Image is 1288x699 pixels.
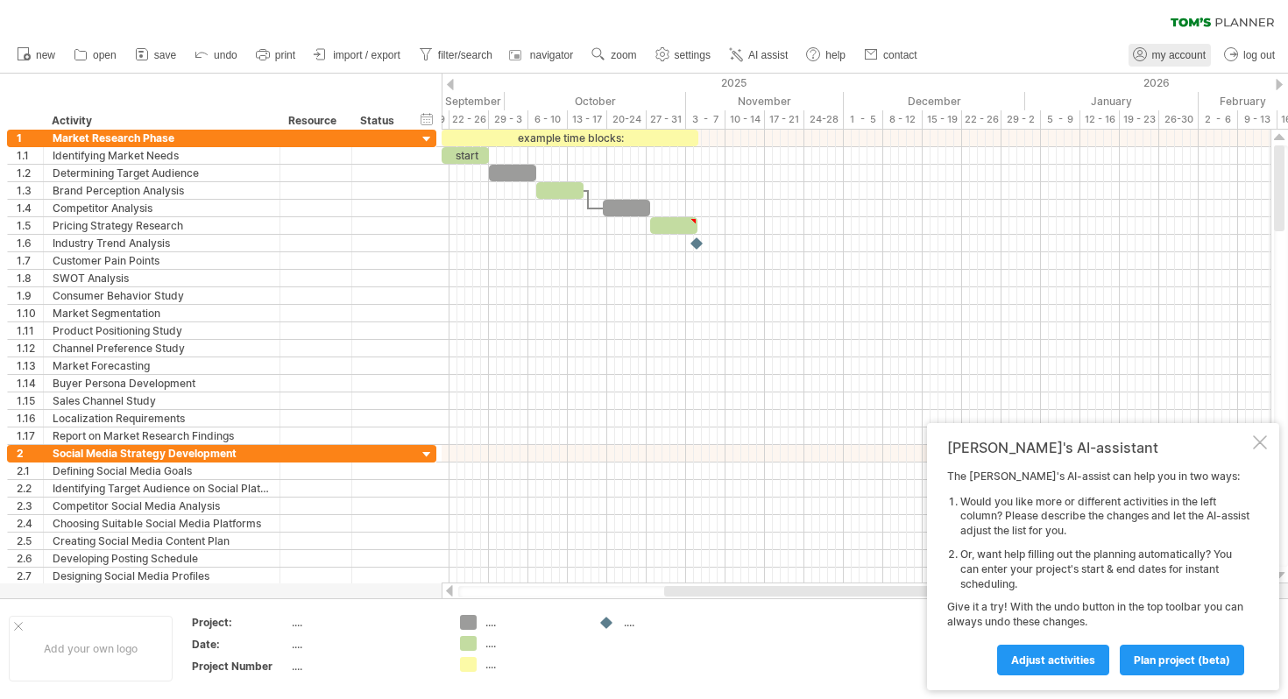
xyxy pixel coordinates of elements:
div: December 2025 [844,92,1025,110]
span: import / export [333,49,400,61]
a: plan project (beta) [1120,645,1244,675]
div: SWOT Analysis [53,270,271,286]
span: undo [214,49,237,61]
div: 1.3 [17,182,43,199]
div: 17 - 21 [765,110,804,129]
div: Determining Target Audience [53,165,271,181]
div: Developing Posting Schedule [53,550,271,567]
div: Resource [288,112,342,130]
div: 2.2 [17,480,43,497]
a: navigator [506,44,578,67]
div: 10 - 14 [725,110,765,129]
div: Market Research Phase [53,130,271,146]
div: .... [292,637,439,652]
div: 1.7 [17,252,43,269]
div: .... [292,615,439,630]
div: November 2025 [686,92,844,110]
div: 15 - 19 [923,110,962,129]
div: 8 - 12 [883,110,923,129]
div: 1.2 [17,165,43,181]
div: 6 - 10 [528,110,568,129]
div: 2.6 [17,550,43,567]
div: [PERSON_NAME]'s AI-assistant [947,439,1249,456]
li: Would you like more or different activities in the left column? Please describe the changes and l... [960,495,1249,539]
a: log out [1220,44,1280,67]
a: undo [190,44,243,67]
div: Status [360,112,399,130]
div: Localization Requirements [53,410,271,427]
span: save [154,49,176,61]
div: 20-24 [607,110,647,129]
a: help [802,44,851,67]
a: settings [651,44,716,67]
div: start [442,147,489,164]
div: .... [485,615,581,630]
a: Adjust activities [997,645,1109,675]
div: 1.10 [17,305,43,321]
div: October 2025 [505,92,686,110]
a: save [131,44,181,67]
div: Designing Social Media Profiles [53,568,271,584]
div: Identifying Market Needs [53,147,271,164]
div: Date: [192,637,288,652]
div: 3 - 7 [686,110,725,129]
div: Competitor Social Media Analysis [53,498,271,514]
div: 2.4 [17,515,43,532]
div: 1.13 [17,357,43,374]
div: Market Forecasting [53,357,271,374]
div: Customer Pain Points [53,252,271,269]
div: 1.4 [17,200,43,216]
div: Market Segmentation [53,305,271,321]
span: contact [883,49,917,61]
div: Project Number [192,659,288,674]
div: 9 - 13 [1238,110,1277,129]
a: my account [1129,44,1211,67]
div: Report on Market Research Findings [53,427,271,444]
div: 1.12 [17,340,43,357]
div: 13 - 17 [568,110,607,129]
span: help [825,49,846,61]
div: Product Positioning Study [53,322,271,339]
div: 19 - 23 [1120,110,1159,129]
span: zoom [611,49,636,61]
div: 12 - 16 [1080,110,1120,129]
div: Brand Perception Analysis [53,182,271,199]
div: .... [292,659,439,674]
div: Defining Social Media Goals [53,462,271,479]
div: 1.17 [17,427,43,444]
div: Creating Social Media Content Plan [53,533,271,549]
div: 2.5 [17,533,43,549]
div: 22 - 26 [449,110,489,129]
div: 1.1 [17,147,43,164]
div: 2.3 [17,498,43,514]
div: 2.7 [17,568,43,584]
div: Consumer Behavior Study [53,287,271,304]
div: Choosing Suitable Social Media Platforms [53,515,271,532]
div: Pricing Strategy Research [53,217,271,234]
div: Buyer Persona Development [53,375,271,392]
a: contact [860,44,923,67]
div: 1.16 [17,410,43,427]
div: 2 [17,445,43,462]
a: new [12,44,60,67]
div: 1 [17,130,43,146]
span: Adjust activities [1011,653,1095,667]
div: .... [485,636,581,651]
div: Sales Channel Study [53,392,271,409]
div: Identifying Target Audience on Social Platforms [53,480,271,497]
div: Industry Trend Analysis [53,235,271,251]
div: Add your own logo [9,616,173,681]
span: new [36,49,55,61]
span: open [93,49,117,61]
div: 29 - 3 [489,110,528,129]
div: 26-30 [1159,110,1199,129]
div: 22 - 26 [962,110,1001,129]
div: 27 - 31 [647,110,686,129]
span: filter/search [438,49,492,61]
div: Channel Preference Study [53,340,271,357]
div: .... [485,657,581,672]
div: .... [624,615,719,630]
div: 5 - 9 [1041,110,1080,129]
a: AI assist [725,44,793,67]
li: Or, want help filling out the planning automatically? You can enter your project's start & end da... [960,547,1249,591]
